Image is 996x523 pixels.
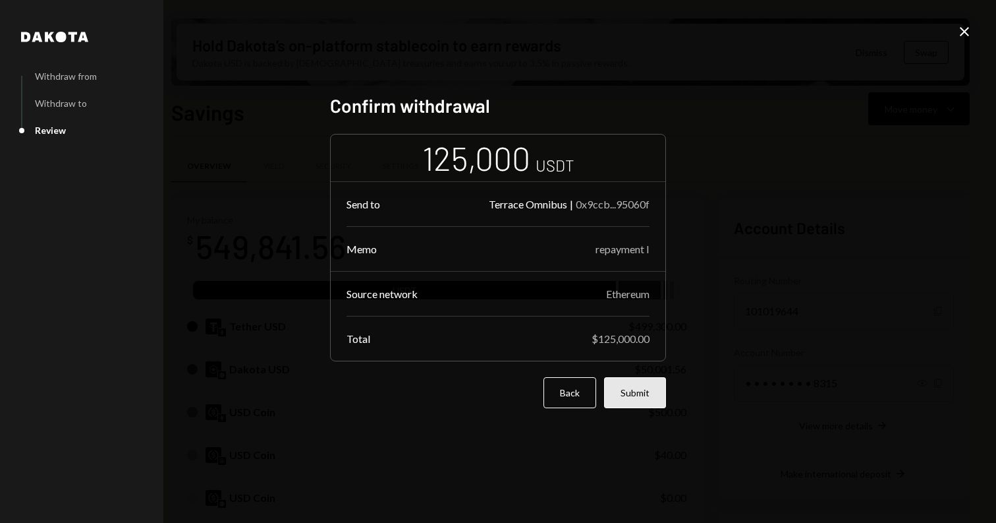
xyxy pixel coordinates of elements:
div: $125,000.00 [592,332,650,345]
div: Total [346,332,370,345]
div: Terrace Omnibus [489,198,567,210]
div: Source network [346,288,418,300]
button: Back [543,377,596,408]
div: Memo [346,243,377,255]
div: USDT [536,154,574,176]
div: | [570,198,573,210]
div: Send to [346,198,380,210]
div: repayment I [595,243,650,255]
div: 0x9ccb...95060f [576,198,650,210]
button: Submit [604,377,666,408]
div: Review [35,125,66,136]
h2: Confirm withdrawal [330,93,666,119]
div: 125,000 [422,137,530,179]
div: Withdraw from [35,71,97,82]
div: Withdraw to [35,98,87,109]
div: Ethereum [606,288,650,300]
